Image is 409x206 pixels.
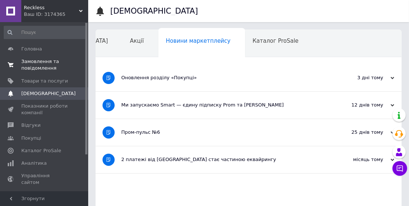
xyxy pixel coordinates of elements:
[21,122,40,129] span: Відгуки
[45,38,108,44] span: [DEMOGRAPHIC_DATA]
[21,135,41,142] span: Покупці
[4,26,87,39] input: Пошук
[21,58,68,71] span: Замовлення та повідомлення
[21,90,76,97] span: [DEMOGRAPHIC_DATA]
[321,74,394,81] div: 3 дні тому
[130,38,144,44] span: Акції
[21,103,68,116] span: Показники роботи компанії
[121,102,321,108] div: Ми запускаємо Smart — єдину підписку Prom та [PERSON_NAME]
[121,156,321,163] div: 2 платежі від [GEOGRAPHIC_DATA] стає частиною еквайрингу
[21,160,47,167] span: Аналітика
[121,74,321,81] div: Оновлення розділу «Покупці»
[21,46,42,52] span: Головна
[166,38,230,44] span: Новини маркетплейсу
[252,38,298,44] span: Каталог ProSale
[121,129,321,136] div: Пром-пульс №6
[21,147,61,154] span: Каталог ProSale
[21,172,68,186] span: Управління сайтом
[110,7,198,15] h1: [DEMOGRAPHIC_DATA]
[24,4,79,11] span: Reckless
[321,156,394,163] div: місяць тому
[321,129,394,136] div: 25 днів тому
[321,102,394,108] div: 12 днів тому
[24,11,88,18] div: Ваш ID: 3174365
[392,161,407,176] button: Чат з покупцем
[21,78,68,84] span: Товари та послуги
